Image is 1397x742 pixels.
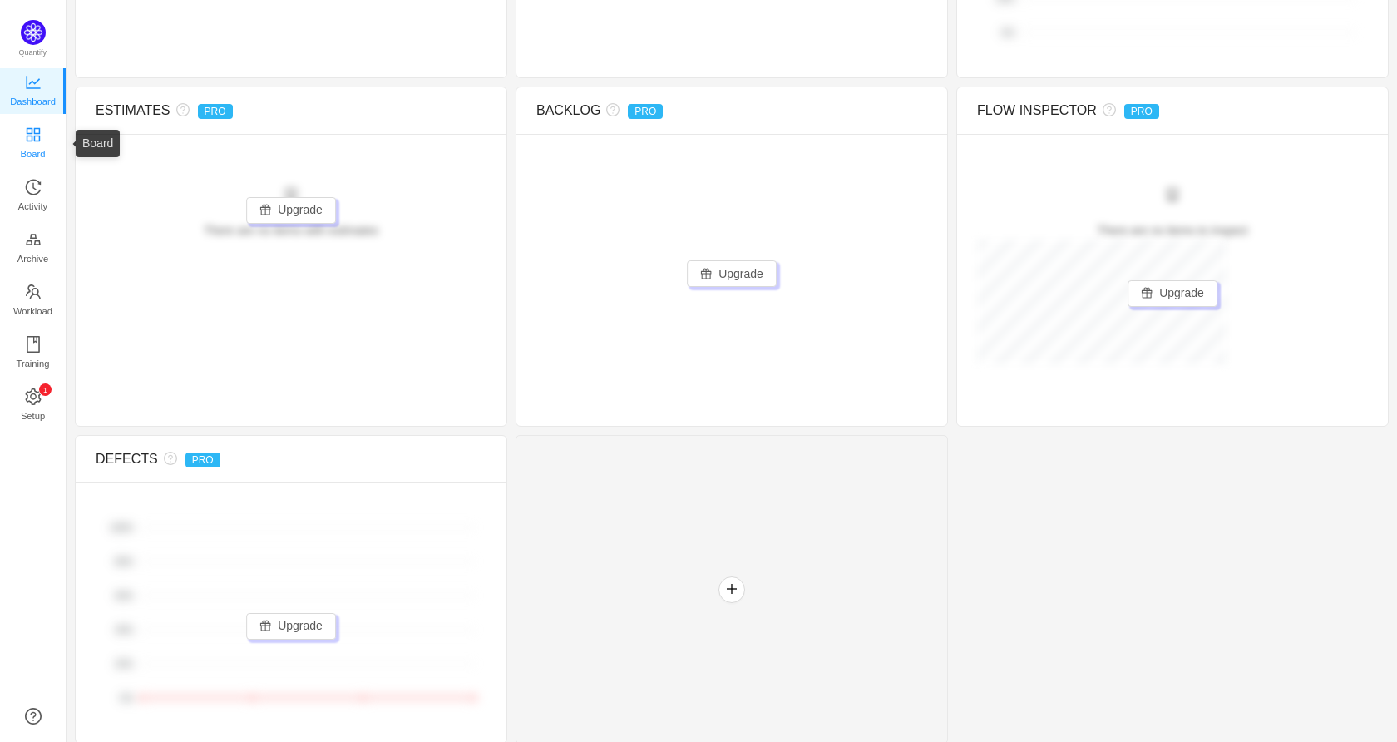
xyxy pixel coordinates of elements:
[120,693,133,703] tspan: 0%
[42,383,47,396] p: 1
[25,284,42,300] i: icon: team
[115,556,133,566] tspan: 80%
[25,180,42,213] a: Activity
[284,188,298,201] i: icon: robot
[21,137,46,171] span: Board
[687,260,777,287] button: icon: giftUpgrade
[185,453,220,467] span: PRO
[25,336,42,353] i: icon: book
[25,388,42,405] i: icon: setting
[25,179,42,195] i: icon: history
[977,101,1271,121] div: FLOW INSPECTOR
[1128,280,1217,307] button: icon: giftUpgrade
[25,337,42,370] a: Training
[110,522,133,532] tspan: 100%
[170,103,190,116] i: icon: question-circle
[96,449,389,469] div: DEFECTS
[600,103,620,116] i: icon: question-circle
[115,625,133,635] tspan: 40%
[13,294,52,328] span: Workload
[25,389,42,423] a: icon: settingSetup
[115,659,133,669] tspan: 20%
[25,127,42,161] a: Board
[21,399,45,433] span: Setup
[1097,103,1116,116] i: icon: question-circle
[628,104,663,119] span: PRO
[198,104,233,119] span: PRO
[25,708,42,725] a: icon: question-circle
[1001,27,1014,37] tspan: 0%
[25,75,42,108] a: Dashboard
[16,347,49,380] span: Training
[96,187,486,240] div: There are no items with estimates
[10,85,56,118] span: Dashboard
[977,187,1368,240] div: There are no items to inspect
[17,242,48,275] span: Archive
[19,48,47,57] span: Quantify
[1166,188,1179,201] i: icon: robot
[536,101,830,121] div: BACKLOG
[246,197,336,224] button: icon: giftUpgrade
[39,383,52,396] sup: 1
[25,126,42,143] i: icon: appstore
[25,74,42,91] i: icon: line-chart
[18,190,47,223] span: Activity
[96,101,389,121] div: ESTIMATES
[21,20,46,45] img: Quantify
[1124,104,1159,119] span: PRO
[158,452,177,465] i: icon: question-circle
[115,591,133,601] tspan: 60%
[718,576,745,603] button: icon: plus
[246,613,336,640] button: icon: giftUpgrade
[25,231,42,248] i: icon: gold
[25,284,42,318] a: Workload
[25,232,42,265] a: Archive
